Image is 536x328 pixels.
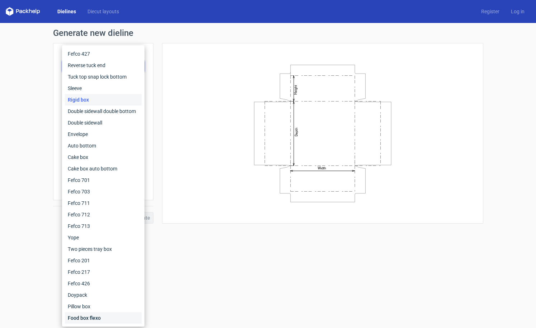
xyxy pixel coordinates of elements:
div: Pillow box [65,301,142,312]
div: Food box flexo [65,312,142,324]
div: Rigid box [65,94,142,106]
div: Fefco 712 [65,209,142,220]
div: Fefco 217 [65,266,142,278]
div: Auto bottom [65,140,142,151]
text: Depth [294,127,298,136]
div: Reverse tuck end [65,60,142,71]
div: Double sidewall [65,117,142,128]
div: Fefco 703 [65,186,142,197]
text: Width [317,166,326,170]
div: Fefco 713 [65,220,142,232]
a: Log in [505,8,530,15]
a: Register [475,8,505,15]
div: Two pieces tray box [65,243,142,255]
div: Cake box auto bottom [65,163,142,174]
div: Cake box [65,151,142,163]
a: Diecut layouts [82,8,125,15]
div: Tuck top snap lock bottom [65,71,142,83]
div: Sleeve [65,83,142,94]
div: Double sidewall double bottom [65,106,142,117]
text: Height [294,85,298,94]
div: Envelope [65,128,142,140]
div: Fefco 711 [65,197,142,209]
div: Fefco 426 [65,278,142,289]
div: Doypack [65,289,142,301]
div: Yope [65,232,142,243]
a: Dielines [52,8,82,15]
h1: Generate new dieline [53,29,483,37]
div: Fefco 201 [65,255,142,266]
div: Fefco 701 [65,174,142,186]
div: Fefco 427 [65,48,142,60]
